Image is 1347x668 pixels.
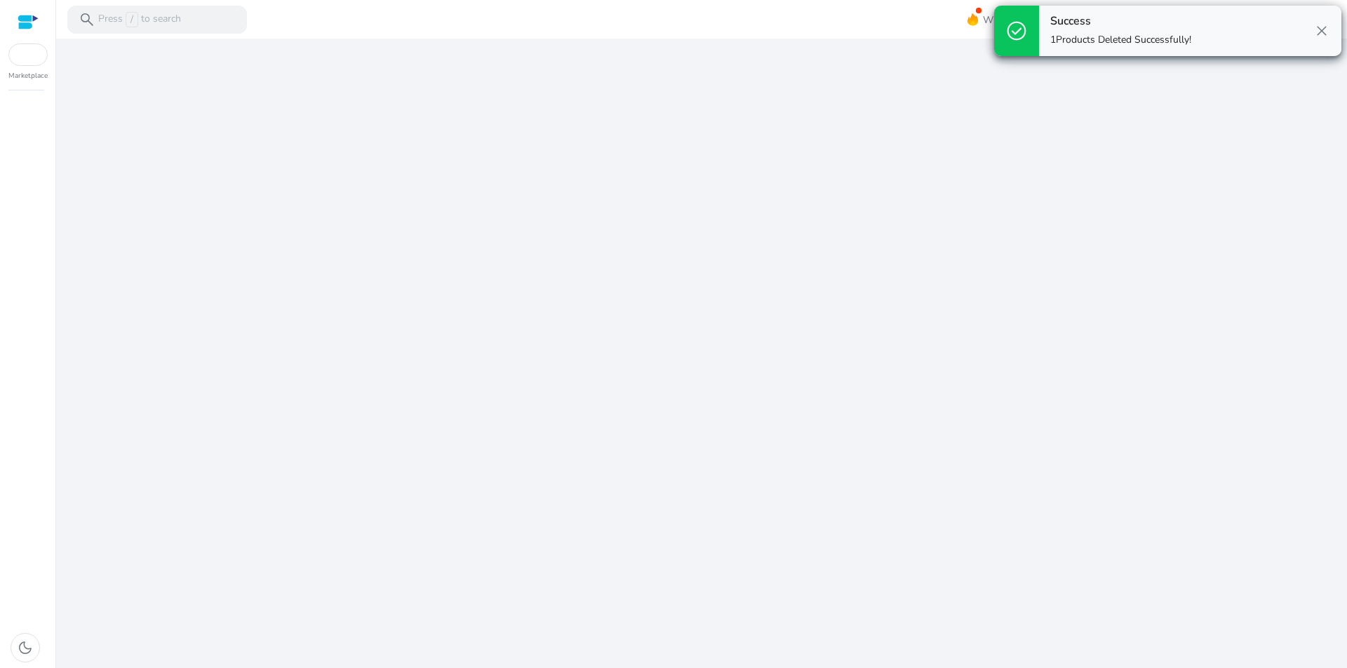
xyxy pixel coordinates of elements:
[1050,15,1191,28] h4: Success
[1050,33,1056,46] span: 1
[8,71,48,81] p: Marketplace
[1005,20,1028,42] span: check_circle
[79,11,95,28] span: search
[1313,22,1330,39] span: close
[98,12,181,27] p: Press to search
[983,8,1038,32] span: What's New
[126,12,138,27] span: /
[17,639,34,656] span: dark_mode
[1050,33,1191,47] p: Products Deleted Successfully!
